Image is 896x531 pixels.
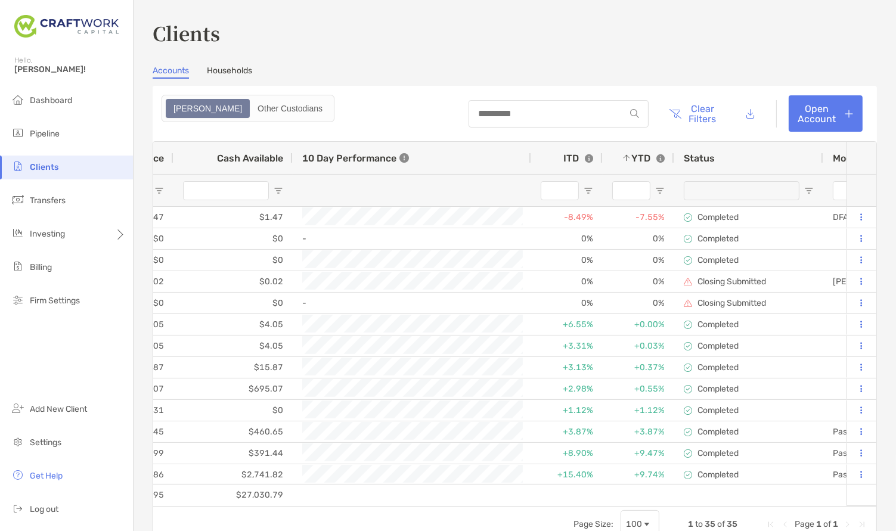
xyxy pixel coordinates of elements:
div: Next Page [843,520,852,529]
p: Completed [697,470,739,480]
div: -8.49% [531,207,603,228]
div: YTD [631,153,665,164]
span: Clients [30,162,58,172]
div: 10 Day Performance [302,142,409,174]
p: Completed [697,427,739,437]
img: complete icon [684,213,692,222]
a: Open Account [789,95,863,132]
p: Completed [697,362,739,372]
span: Log out [30,504,58,514]
p: Completed [697,405,739,415]
div: +0.03% [603,336,674,356]
p: Closing Submitted [697,298,766,308]
p: Completed [697,384,739,394]
div: 0% [531,293,603,313]
span: 35 [727,519,737,529]
div: $1.47 [173,207,293,228]
div: - [302,229,522,249]
p: Completed [697,319,739,330]
div: +0.00% [603,314,674,335]
div: $15.87 [173,357,293,378]
div: +0.37% [603,357,674,378]
div: $27,030.79 [173,485,293,505]
span: 1 [688,519,693,529]
div: First Page [766,520,776,529]
div: +15.40% [531,464,603,485]
div: Page Size: [573,519,613,529]
p: Completed [697,341,739,351]
span: 1 [833,519,838,529]
img: complete icon [684,256,692,265]
button: Clear Filters [661,95,726,132]
div: $0 [173,400,293,421]
div: +9.74% [603,464,674,485]
span: of [717,519,725,529]
button: Open Filter Menu [655,186,665,195]
span: [PERSON_NAME]! [14,64,126,74]
img: input icon [630,109,639,118]
p: Completed [697,448,739,458]
span: Get Help [30,471,63,481]
div: 0% [531,271,603,292]
span: Dashboard [30,95,72,105]
button: Open Filter Menu [584,186,593,195]
img: logout icon [11,501,25,516]
button: Open Filter Menu [154,186,164,195]
div: ITD [563,153,593,164]
div: 0% [603,271,674,292]
span: Transfers [30,195,66,206]
img: clients icon [11,159,25,173]
img: complete icon [684,235,692,243]
div: 100 [626,519,642,529]
input: ITD Filter Input [541,181,579,200]
div: $695.07 [173,378,293,399]
img: investing icon [11,226,25,240]
div: 0% [603,250,674,271]
img: add_new_client icon [11,401,25,415]
span: Add New Client [30,404,87,414]
div: Last Page [857,520,867,529]
div: $0 [173,250,293,271]
a: Accounts [153,66,189,79]
div: Zoe [167,100,249,117]
span: Cash Available [217,153,283,164]
div: segmented control [162,95,334,122]
div: $4.05 [173,314,293,335]
img: complete icon [684,364,692,372]
span: Firm Settings [30,296,80,306]
img: Zoe Logo [14,5,119,48]
img: billing icon [11,259,25,274]
div: +3.31% [531,336,603,356]
img: complete icon [684,321,692,329]
img: complete icon [684,342,692,350]
span: to [695,519,703,529]
div: +3.87% [531,421,603,442]
div: $0 [173,293,293,313]
img: complete icon [684,471,692,479]
button: Open Filter Menu [804,186,814,195]
button: Open Filter Menu [274,186,283,195]
div: +3.13% [531,357,603,378]
div: - [302,293,522,313]
span: Status [684,153,715,164]
div: $0 [173,228,293,249]
img: complete icon [684,428,692,436]
div: $460.65 [173,421,293,442]
img: transfers icon [11,192,25,207]
div: 0% [603,228,674,249]
div: 0% [531,250,603,271]
div: 0% [531,228,603,249]
div: +1.12% [531,400,603,421]
span: Investing [30,229,65,239]
img: complete icon [684,406,692,415]
a: Households [207,66,252,79]
div: 0% [603,293,674,313]
p: Completed [697,255,739,265]
div: +3.87% [603,421,674,442]
div: $2,741.82 [173,464,293,485]
p: Completed [697,212,739,222]
div: +2.98% [531,378,603,399]
img: complete icon [684,385,692,393]
img: dashboard icon [11,92,25,107]
p: Closing Submitted [697,277,766,287]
